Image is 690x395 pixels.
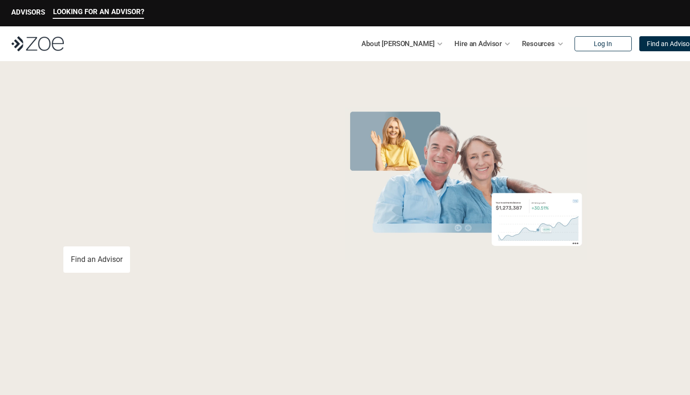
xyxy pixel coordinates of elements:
[63,246,130,273] a: Find an Advisor
[71,255,123,264] p: Find an Advisor
[361,37,434,51] p: About [PERSON_NAME]
[53,8,144,16] p: LOOKING FOR AN ADVISOR?
[336,266,596,271] em: The information in the visuals above is for illustrative purposes only and does not represent an ...
[11,8,45,16] p: ADVISORS
[454,37,502,51] p: Hire an Advisor
[63,213,306,235] p: You deserve an advisor you can trust. [PERSON_NAME], hire, and invest with vetted, fiduciary, fin...
[522,37,555,51] p: Resources
[63,104,272,140] span: Grow Your Wealth
[63,135,253,203] span: with a Financial Advisor
[594,40,612,48] p: Log In
[575,36,632,51] a: Log In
